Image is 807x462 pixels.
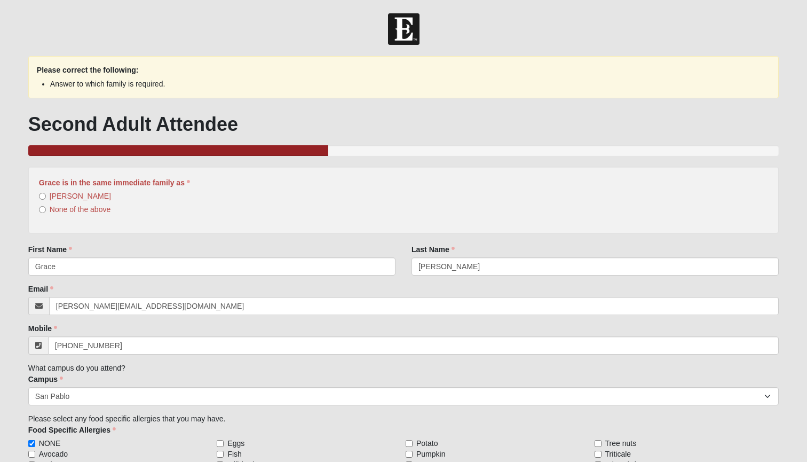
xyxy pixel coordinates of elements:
[39,206,46,213] input: None of the above
[416,449,445,459] span: Pumpkin
[39,449,68,459] span: Avocado
[28,113,779,136] h1: Second Adult Attendee
[227,438,244,449] span: Eggs
[595,451,602,458] input: Triticale
[39,177,190,188] label: Grace is in the same immediate family as
[39,193,46,200] input: [PERSON_NAME]
[406,451,413,458] input: Pumpkin
[605,438,637,449] span: Tree nuts
[406,440,413,447] input: Potato
[28,374,63,385] label: Campus
[28,284,53,294] label: Email
[28,451,35,458] input: Avocado
[28,425,116,435] label: Food Specific Allergies
[50,205,110,214] span: None of the above
[28,440,35,447] input: NONE
[416,438,438,449] span: Potato
[227,449,241,459] span: Fish
[50,79,757,90] li: Answer to which family is required.
[217,451,224,458] input: Fish
[412,244,455,255] label: Last Name
[217,440,224,447] input: Eggs
[28,323,57,334] label: Mobile
[28,244,72,255] label: First Name
[50,192,111,200] span: [PERSON_NAME]
[595,440,602,447] input: Tree nuts
[28,56,779,98] div: Please correct the following:
[605,449,631,459] span: Triticale
[388,13,420,45] img: Church of Eleven22 Logo
[39,438,60,449] span: NONE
